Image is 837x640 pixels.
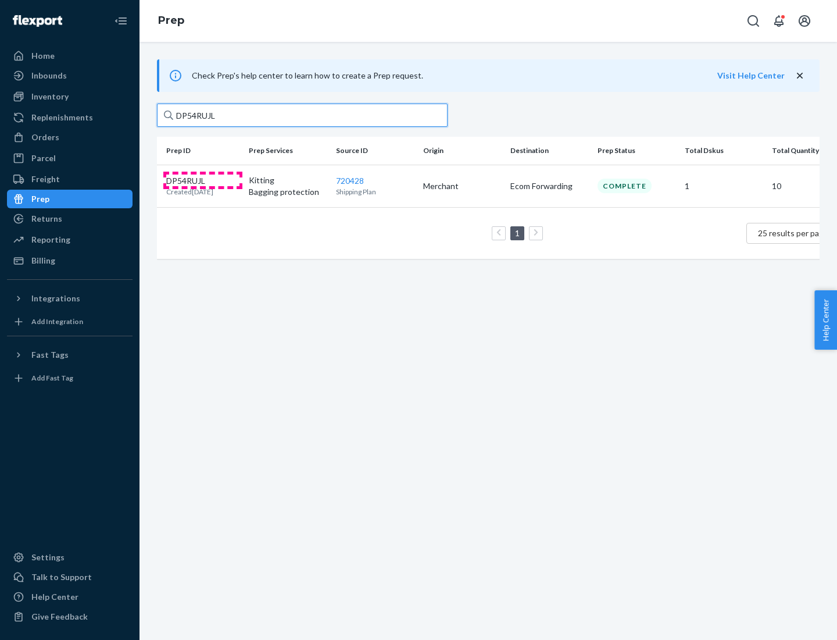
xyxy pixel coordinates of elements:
a: Talk to Support [7,568,133,586]
a: 720428 [336,176,364,186]
button: Open notifications [767,9,791,33]
p: Ecom Forwarding [510,180,588,192]
div: Inbounds [31,70,67,81]
a: Reporting [7,230,133,249]
a: Settings [7,548,133,567]
div: Home [31,50,55,62]
p: Kitting [249,175,327,186]
a: Prep [158,14,184,27]
th: Origin [419,137,506,165]
p: Merchant [423,180,501,192]
a: Billing [7,251,133,270]
p: Bagging protection [249,186,327,198]
div: Parcel [31,152,56,164]
p: DP54RUJL [166,175,213,187]
img: Flexport logo [13,15,62,27]
div: Prep [31,193,49,205]
button: Open Search Box [742,9,765,33]
div: Add Fast Tag [31,373,73,383]
input: Search prep jobs [157,104,448,127]
th: Source ID [331,137,419,165]
div: Returns [31,213,62,225]
button: Close Navigation [109,9,133,33]
span: Check Prep's help center to learn how to create a Prep request. [192,70,423,80]
div: Orders [31,131,59,143]
a: Replenishments [7,108,133,127]
a: Orders [7,128,133,147]
th: Prep Status [593,137,680,165]
a: Page 1 is your current page [513,228,522,238]
p: 1 [685,180,763,192]
a: Inbounds [7,66,133,85]
div: Give Feedback [31,611,88,623]
ol: breadcrumbs [149,4,194,38]
div: Talk to Support [31,571,92,583]
a: Help Center [7,588,133,606]
button: Open account menu [793,9,816,33]
th: Total Dskus [680,137,767,165]
div: Reporting [31,234,70,246]
button: Help Center [814,290,837,350]
div: Replenishments [31,112,93,123]
a: Add Integration [7,312,133,331]
button: Give Feedback [7,607,133,626]
button: Fast Tags [7,346,133,364]
div: Fast Tags [31,349,69,361]
p: Shipping Plan [336,187,414,197]
button: Visit Help Center [717,70,785,81]
a: Inventory [7,87,133,106]
button: Integrations [7,289,133,308]
a: Parcel [7,149,133,168]
div: Complete [598,179,652,193]
div: Add Integration [31,317,83,326]
div: Freight [31,173,60,185]
th: Prep Services [244,137,331,165]
th: Prep ID [157,137,244,165]
div: Help Center [31,591,78,603]
a: Home [7,47,133,65]
button: close [794,70,806,82]
div: Billing [31,255,55,266]
span: 25 results per page [758,228,828,238]
div: Settings [31,552,65,563]
a: Prep [7,190,133,208]
a: Returns [7,209,133,228]
div: Integrations [31,293,80,304]
a: Add Fast Tag [7,369,133,387]
th: Destination [506,137,593,165]
div: Inventory [31,91,69,102]
p: Created [DATE] [166,187,213,197]
a: Freight [7,170,133,189]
